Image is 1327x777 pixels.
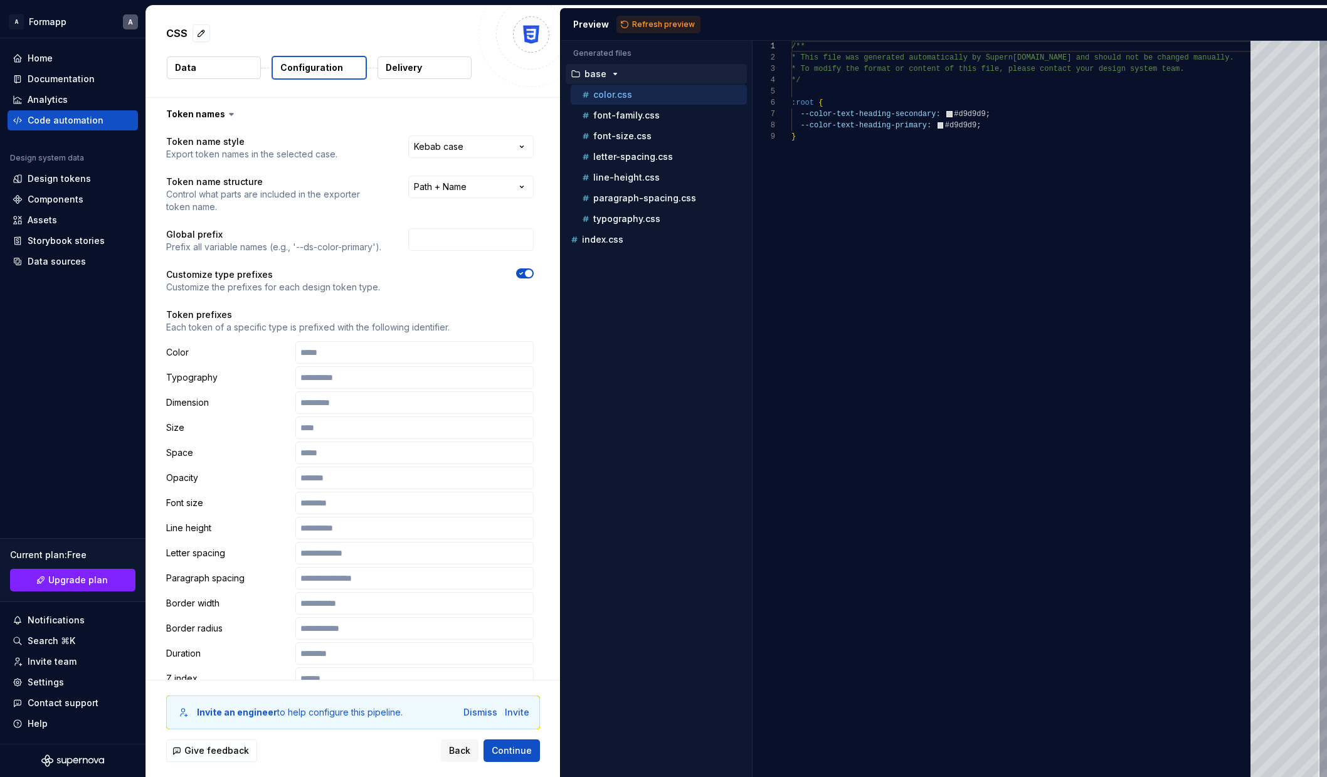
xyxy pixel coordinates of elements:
div: Components [28,193,83,206]
a: Code automation [8,110,138,130]
span: * To modify the format or content of this file, p [791,65,1013,73]
button: index.css [566,233,747,246]
button: Give feedback [166,739,257,762]
p: paragraph-spacing.css [593,193,696,203]
p: Typography [166,371,290,384]
p: Each token of a specific type is prefixed with the following identifier. [166,321,534,334]
button: Refresh preview [616,16,701,33]
button: Contact support [8,693,138,713]
button: base [566,67,747,81]
div: 8 [753,120,775,131]
div: Formapp [29,16,66,28]
div: Design system data [10,153,84,163]
p: Letter spacing [166,547,290,559]
div: 6 [753,97,775,108]
button: Search ⌘K [8,631,138,651]
button: Invite [505,706,529,719]
p: Border width [166,597,290,610]
div: Code automation [28,114,103,127]
p: Token prefixes [166,309,534,321]
button: Continue [484,739,540,762]
a: Assets [8,210,138,230]
p: Export token names in the selected case. [166,148,337,161]
a: Components [8,189,138,209]
div: to help configure this pipeline. [197,706,403,719]
p: Customize the prefixes for each design token type. [166,281,380,293]
div: A [9,14,24,29]
div: Documentation [28,73,95,85]
a: Storybook stories [8,231,138,251]
p: Paragraph spacing [166,572,290,584]
span: Upgrade plan [48,574,108,586]
div: Home [28,52,53,65]
span: ; [985,110,990,119]
p: Generated files [573,48,739,58]
p: Space [166,447,290,459]
a: Invite team [8,652,138,672]
span: } [791,132,796,141]
button: Configuration [272,56,367,80]
p: Token name structure [166,176,386,188]
div: Help [28,717,48,730]
button: Delivery [378,56,472,79]
div: Search ⌘K [28,635,75,647]
button: paragraph-spacing.css [571,191,747,205]
span: * This file was generated automatically by Supern [791,53,1013,62]
button: AFormappA [3,8,143,35]
p: Customize type prefixes [166,268,380,281]
div: Contact support [28,697,98,709]
span: ; [976,121,981,130]
div: Preview [573,18,609,31]
span: Refresh preview [632,19,695,29]
div: Data sources [28,255,86,268]
div: Settings [28,676,64,689]
button: Data [167,56,261,79]
a: Analytics [8,90,138,110]
div: Notifications [28,614,85,626]
span: [DOMAIN_NAME] and should not be changed manually. [1012,53,1234,62]
p: CSS [166,26,188,41]
a: Settings [8,672,138,692]
div: Invite team [28,655,77,668]
span: :root [791,98,814,107]
div: 5 [753,86,775,97]
button: color.css [571,88,747,102]
p: index.css [582,235,623,245]
p: font-family.css [593,110,660,120]
p: Border radius [166,622,290,635]
button: font-family.css [571,108,747,122]
span: --color-text-heading-primary: [800,121,931,130]
button: Dismiss [463,706,497,719]
p: Token name style [166,135,337,148]
span: lease contact your design system team. [1012,65,1184,73]
div: 1 [753,41,775,52]
div: Analytics [28,93,68,106]
p: Global prefix [166,228,381,241]
p: Font size [166,497,290,509]
button: Notifications [8,610,138,630]
p: Duration [166,647,290,660]
span: { [818,98,823,107]
div: Assets [28,214,57,226]
p: Data [175,61,196,74]
p: base [584,69,606,79]
a: Design tokens [8,169,138,189]
span: Give feedback [184,744,249,757]
button: font-size.css [571,129,747,143]
div: 2 [753,52,775,63]
span: #d9d9d9 [944,121,976,130]
span: Back [449,744,470,757]
p: Opacity [166,472,290,484]
p: Delivery [386,61,422,74]
div: A [128,17,133,27]
svg: Supernova Logo [41,754,104,767]
span: --color-text-heading-secondary: [800,110,940,119]
p: Z index [166,672,290,685]
div: 4 [753,75,775,86]
span: #d9d9d9 [954,110,985,119]
span: Continue [492,744,532,757]
p: color.css [593,90,632,100]
p: letter-spacing.css [593,152,673,162]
